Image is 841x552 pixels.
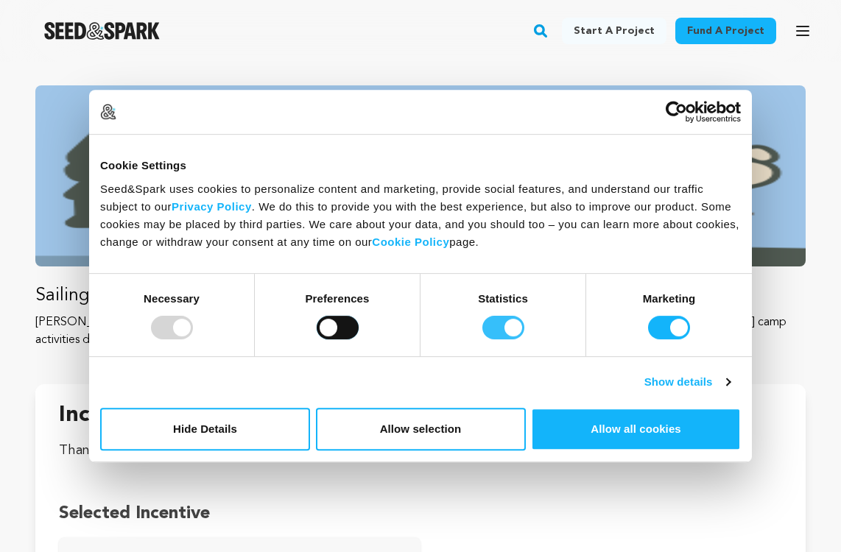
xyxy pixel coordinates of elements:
p: Sailing Lessons [35,284,806,308]
div: Cookie Settings [100,157,741,174]
img: logo [100,104,116,120]
img: Seed&Spark Logo Dark Mode [44,22,160,40]
p: Thanks for your support! Fill out this survey so we can be sure to send the right thing to the ri... [59,440,782,473]
a: Privacy Policy [172,200,252,213]
button: Allow all cookies [531,408,741,450]
p: [PERSON_NAME] finds a connection with a [DEMOGRAPHIC_DATA] sailboat instructor after being barred... [35,314,806,349]
strong: Necessary [144,292,200,305]
strong: Preferences [306,292,370,305]
h3: Incentive Survey [59,402,782,428]
a: Cookie Policy [372,236,449,248]
h3: Selected Incentive [59,484,782,526]
a: Usercentrics Cookiebot - opens in a new window [612,101,741,123]
strong: Statistics [478,292,528,305]
strong: Marketing [643,292,696,305]
a: Fund a project [675,18,776,44]
a: Seed&Spark Homepage [44,22,160,40]
a: Start a project [562,18,666,44]
button: Allow selection [316,408,526,450]
button: Hide Details [100,408,310,450]
a: Show details [644,373,730,391]
div: Seed&Spark uses cookies to personalize content and marketing, provide social features, and unders... [100,180,741,251]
